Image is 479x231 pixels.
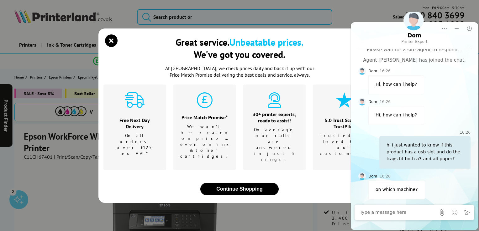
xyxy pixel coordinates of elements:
[320,117,369,130] div: 5.0 Trust Score on TrustPilot
[111,117,158,130] div: Free Next Day Delivery
[200,183,279,195] button: close modal
[251,111,298,124] div: 30+ printer experts, ready to assist!
[229,36,303,48] b: Unbeatable prices.
[176,36,303,60] div: Great service. We've got you covered.
[180,114,229,121] div: Price Match Promise*
[251,127,298,162] p: On average our calls are answered in just 3 rings!
[107,36,116,45] button: close modal
[350,12,479,231] iframe: chat window
[180,124,229,159] p: We won't be beaten on price …even on ink & toner cartridges.
[161,65,318,78] p: At [GEOGRAPHIC_DATA], we check prices daily and back it up with our Price Match Promise deliverin...
[111,133,158,157] p: On all orders over £125 ex VAT*
[320,133,369,157] p: Trusted and loved by our customers!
